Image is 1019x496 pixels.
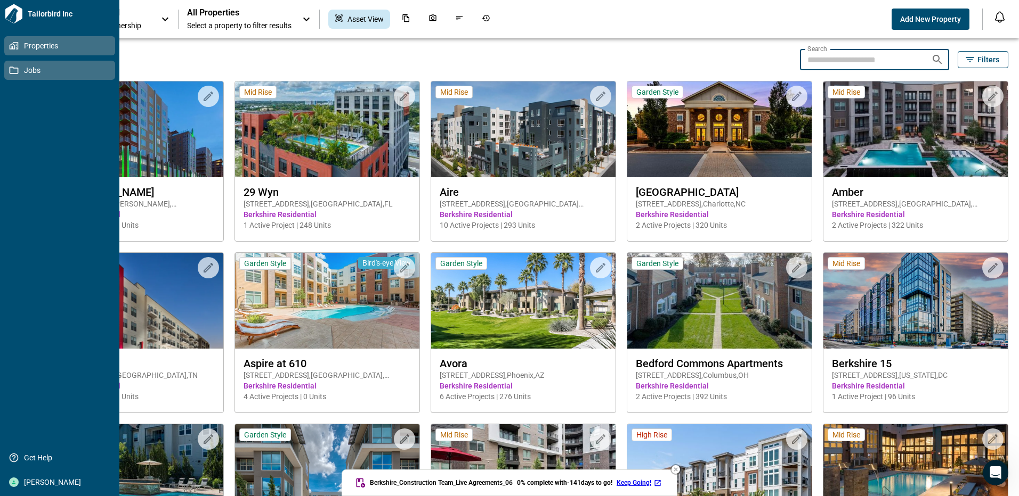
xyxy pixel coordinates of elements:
span: 29 Wyn [244,186,411,199]
span: Berkshire Residential [440,209,607,220]
span: Berkshire Residential [244,209,411,220]
span: 2 Active Projects | 392 Units [636,391,803,402]
a: Properties [4,36,115,55]
span: Filters [977,54,999,65]
img: property-asset [39,253,223,349]
span: 0 % complete with -141 days to go! [517,478,612,487]
span: 2 Active Projects | 322 Units [832,220,999,230]
span: Berkshire Residential [832,209,999,220]
span: Artisan on 18th [47,357,215,370]
div: Job History [475,10,497,29]
span: Aire [440,186,607,199]
span: Select a property to filter results [187,20,292,31]
span: Mid Rise [440,87,468,97]
span: Avora [440,357,607,370]
span: Garden Style [636,259,678,268]
span: [STREET_ADDRESS] , [GEOGRAPHIC_DATA] , [GEOGRAPHIC_DATA] [244,370,411,381]
div: Photos [422,10,443,29]
span: Jobs [19,65,105,76]
span: Berkshire Residential [440,381,607,391]
span: 1 Active Project | 248 Units [244,220,411,230]
span: Berkshire_Construction Team_Live Agreements_06 [370,478,513,487]
span: 9 Active Projects | 153 Units [47,391,215,402]
span: Add New Property [900,14,961,24]
span: [STREET_ADDRESS] , Columbus , OH [636,370,803,381]
span: Berkshire Residential [832,381,999,391]
img: property-asset [627,81,812,177]
span: [GEOGRAPHIC_DATA] [636,186,803,199]
span: 7 Active Projects | 231 Units [47,220,215,230]
iframe: Intercom live chat [983,460,1008,485]
img: property-asset [823,81,1008,177]
span: [STREET_ADDRESS][PERSON_NAME] , [GEOGRAPHIC_DATA] , CO [47,199,215,209]
div: Issues & Info [449,10,470,29]
span: Aspire at 610 [244,357,411,370]
span: Berkshire Residential [244,381,411,391]
span: Garden Style [636,87,678,97]
span: Bird's-eye View [362,258,411,268]
span: 124 Properties [38,54,796,65]
span: Mid Rise [832,87,860,97]
span: Garden Style [244,430,286,440]
span: Amber [832,186,999,199]
img: property-asset [235,253,419,349]
span: [STREET_ADDRESS] , Charlotte , NC [636,199,803,209]
span: Mid Rise [244,87,272,97]
button: Add New Property [892,9,969,30]
span: Mid Rise [832,259,860,268]
button: Search properties [927,49,948,70]
span: Berkshire Residential [47,209,215,220]
span: [STREET_ADDRESS] , Phoenix , AZ [440,370,607,381]
div: Asset View [328,10,390,29]
button: Open notification feed [991,9,1008,26]
span: High Rise [636,430,667,440]
span: Garden Style [440,259,482,268]
img: property-asset [431,253,616,349]
label: Search [807,44,827,53]
span: [STREET_ADDRESS] , [GEOGRAPHIC_DATA][PERSON_NAME] , CA [440,199,607,209]
span: 10 Active Projects | 293 Units [440,220,607,230]
span: [STREET_ADDRESS] , [GEOGRAPHIC_DATA] , TN [47,370,215,381]
span: 2020 [PERSON_NAME] [47,186,215,199]
span: [PERSON_NAME] [19,477,105,487]
span: [STREET_ADDRESS] , [GEOGRAPHIC_DATA] , [GEOGRAPHIC_DATA] [832,199,999,209]
span: Berkshire 15 [832,357,999,370]
div: Documents [395,10,417,29]
a: Keep Going! [617,478,664,487]
span: 4 Active Projects | 0 Units [244,391,411,402]
span: Berkshire Residential [636,381,803,391]
span: Berkshire Residential [47,381,215,391]
span: [STREET_ADDRESS] , [US_STATE] , DC [832,370,999,381]
button: Filters [958,51,1008,68]
span: Mid Rise [832,430,860,440]
span: [STREET_ADDRESS] , [GEOGRAPHIC_DATA] , FL [244,199,411,209]
img: property-asset [431,81,616,177]
img: property-asset [823,253,1008,349]
span: 2 Active Projects | 320 Units [636,220,803,230]
a: Jobs [4,61,115,80]
img: property-asset [39,81,223,177]
span: Berkshire Residential [636,209,803,220]
span: All Properties [187,7,292,18]
span: Properties [19,40,105,51]
span: Get Help [19,452,105,463]
span: Tailorbird Inc [23,9,115,19]
span: Asset View [347,14,384,24]
span: 6 Active Projects | 276 Units [440,391,607,402]
span: Garden Style [244,259,286,268]
span: Mid Rise [440,430,468,440]
span: Bedford Commons Apartments [636,357,803,370]
img: property-asset [627,253,812,349]
span: 1 Active Project | 96 Units [832,391,999,402]
img: property-asset [235,81,419,177]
